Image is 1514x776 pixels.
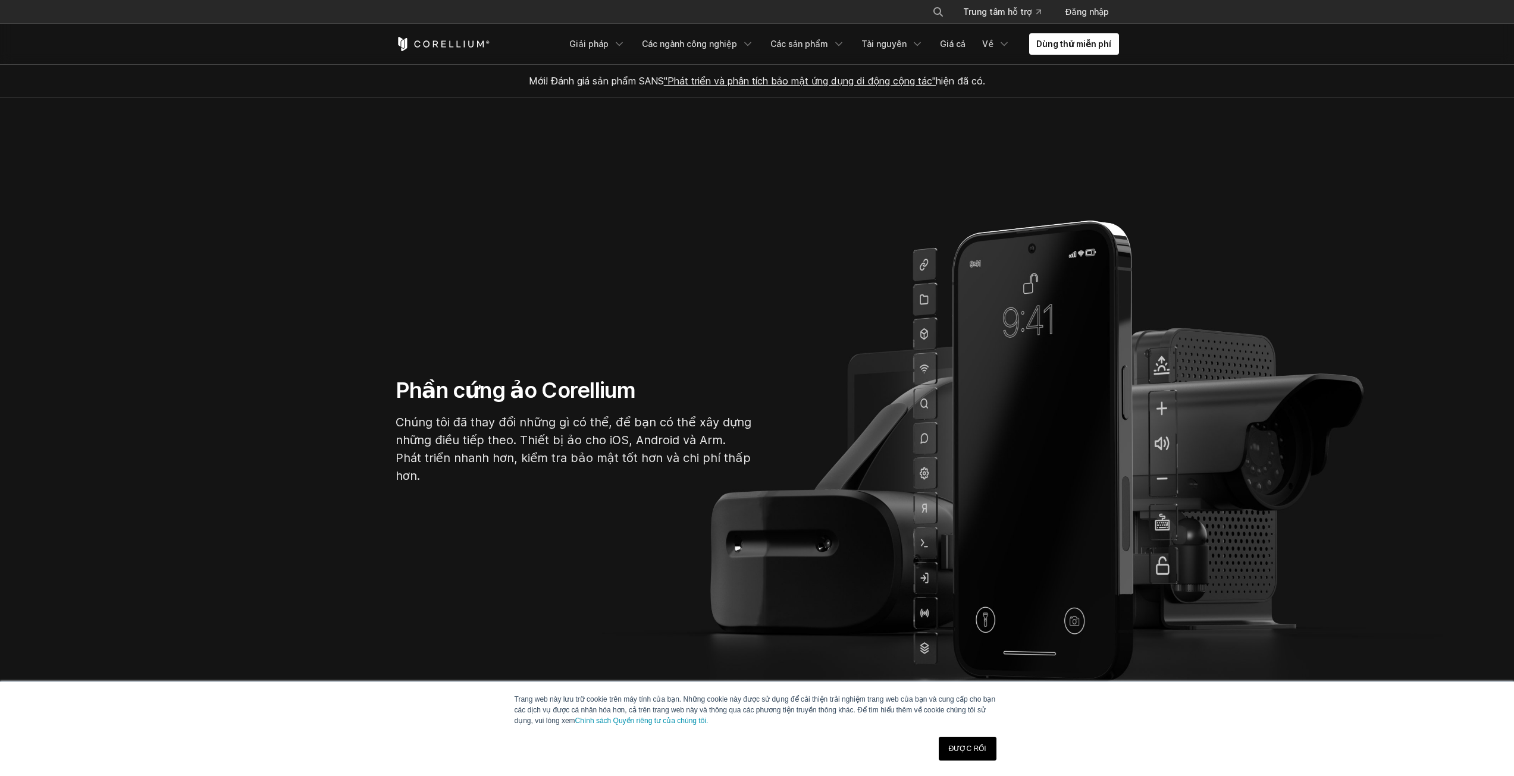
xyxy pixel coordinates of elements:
[515,695,996,725] font: Trang web này lưu trữ cookie trên máy tính của bạn. Những cookie này được sử dụng để cải thiện tr...
[963,7,1032,17] font: Trung tâm hỗ trợ
[1036,39,1111,49] font: Dùng thử miễn phí
[949,744,986,753] font: ĐƯỢC RỒI
[770,39,828,49] font: Các sản phẩm
[575,717,709,725] a: Chính sách Quyền riêng tư của chúng tôi.
[982,39,993,49] font: Về
[642,39,737,49] font: Các ngành công nghiệp
[939,737,996,761] a: ĐƯỢC RỒI
[918,1,1118,23] div: Menu điều hướng
[396,415,752,483] font: Chúng tôi đã thay đổi những gì có thể, để bạn có thể xây dựng những điều tiếp theo. Thiết bị ảo c...
[562,33,1118,55] div: Menu điều hướng
[396,377,635,403] font: Phần cứng ảo Corellium
[396,37,490,51] a: Trang chủ Corellium
[529,75,664,87] font: Mới! Đánh giá sản phẩm SANS
[940,39,966,49] font: Giá cả
[861,39,907,49] font: Tài nguyên
[936,75,985,87] font: hiện đã có.
[569,39,609,49] font: Giải pháp
[1065,7,1109,17] font: Đăng nhập
[664,75,936,87] a: "Phát triển và phân tích bảo mật ứng dụng di động cộng tác"
[927,1,949,23] button: Tìm kiếm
